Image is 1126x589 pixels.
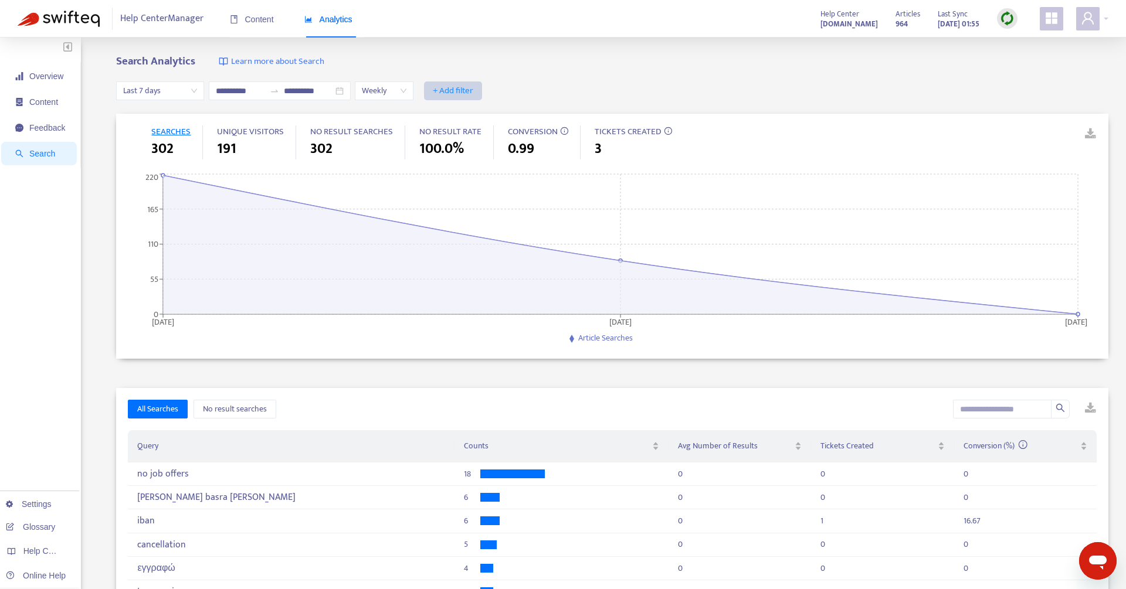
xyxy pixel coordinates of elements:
div: cancellation [137,539,389,550]
span: appstore [1044,11,1059,25]
span: Content [230,15,274,24]
div: 0 [678,544,683,544]
span: 100.0% [419,138,464,159]
span: search [15,149,23,158]
span: TICKETS CREATED [595,124,662,139]
span: swap-right [270,86,279,96]
span: area-chart [304,15,313,23]
div: 0 [964,568,968,568]
img: sync.dc5367851b00ba804db3.png [1000,11,1015,26]
div: εγγραφώ [137,563,389,574]
div: 0 [820,544,825,544]
span: Content [29,97,58,107]
iframe: Button to launch messaging window, conversation in progress [1079,542,1117,580]
span: signal [15,72,23,80]
a: Learn more about Search [219,55,324,69]
span: Tickets Created [820,440,935,452]
strong: [DOMAIN_NAME] [820,18,878,30]
div: 0 [820,568,825,568]
span: Weekly [362,82,406,100]
span: 3 [595,138,602,159]
th: Avg Number of Results [669,430,811,462]
button: + Add filter [424,81,482,100]
strong: 964 [896,18,908,30]
span: NO RESULT RATE [419,124,481,139]
span: Analytics [304,15,352,24]
span: Last Sync [938,8,968,21]
span: Feedback [29,123,65,132]
span: Help Center [820,8,859,21]
a: [DOMAIN_NAME] [820,17,878,30]
span: message [15,124,23,132]
span: Conversion (%) [964,439,1028,452]
div: 0 [678,568,683,568]
b: Search Analytics [116,52,195,70]
button: No result searches [194,400,276,418]
img: Swifteq [18,11,100,27]
div: 0 [964,544,968,544]
span: container [15,98,23,106]
span: All Searches [137,403,178,416]
span: UNIQUE VISITORS [217,124,284,139]
span: Help Centers [23,546,72,556]
span: Search [29,149,55,158]
span: + Add filter [433,84,473,98]
span: book [230,15,238,23]
a: Online Help [6,571,66,580]
span: search [1056,403,1065,413]
span: Counts [464,440,650,452]
tspan: 220 [145,171,158,184]
span: Learn more about Search [231,55,324,69]
div: 0 [964,497,968,498]
span: Articles [896,8,920,21]
tspan: [DATE] [1065,315,1087,329]
tspan: [DATE] [609,315,632,329]
span: 6 [464,497,476,498]
img: image-link [219,57,228,66]
span: Article Searches [578,331,633,345]
div: [PERSON_NAME] basra [PERSON_NAME] [137,492,389,503]
strong: [DATE] 01:55 [938,18,979,30]
tspan: [DATE] [152,315,174,329]
span: NO RESULT SEARCHES [310,124,393,139]
span: 302 [310,138,333,159]
span: SEARCHES [151,124,191,139]
tspan: 165 [147,203,158,216]
th: Tickets Created [811,430,954,462]
th: Query [128,430,454,462]
button: All Searches [128,400,188,418]
span: CONVERSION [508,124,558,139]
span: to [270,86,279,96]
div: 0 [678,497,683,498]
span: Overview [29,72,63,81]
a: Settings [6,499,52,509]
a: Glossary [6,522,55,532]
span: 4 [464,568,476,568]
span: 302 [151,138,174,159]
span: No result searches [203,403,267,416]
span: Avg Number of Results [678,440,792,452]
span: 5 [464,544,476,544]
span: 0.99 [508,138,534,159]
div: no job offers [137,468,389,479]
tspan: 55 [150,273,158,286]
div: 0 [820,497,825,498]
span: Help Center Manager [120,8,204,30]
span: user [1081,11,1095,25]
tspan: 0 [154,308,158,321]
th: Counts [455,430,669,462]
div: iban [137,515,389,526]
span: 191 [217,138,236,159]
tspan: 110 [148,237,158,251]
span: Last 7 days [123,82,197,100]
